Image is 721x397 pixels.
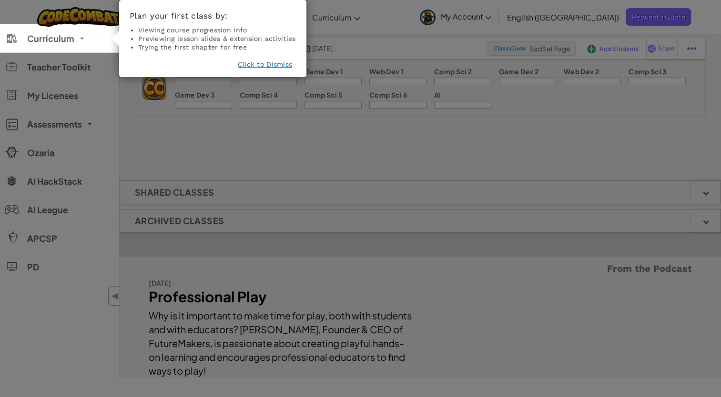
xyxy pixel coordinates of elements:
[138,43,296,51] li: Trying the first chapter for free
[238,60,292,69] button: Click to Dismiss
[138,34,296,43] li: Previewing lesson slides & extension activities
[27,34,74,43] span: Curriculum
[130,10,296,21] h3: Plan your first class by:
[138,26,296,34] li: Viewing course progression info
